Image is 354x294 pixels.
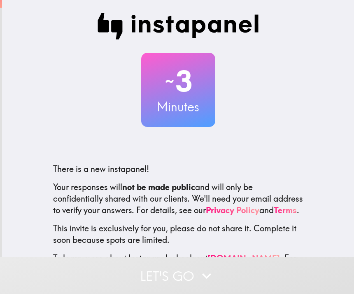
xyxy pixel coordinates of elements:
[206,205,259,215] a: Privacy Policy
[98,13,259,40] img: Instapanel
[53,181,303,216] p: Your responses will and will only be confidentially shared with our clients. We'll need your emai...
[164,69,175,94] span: ~
[53,252,303,287] p: To learn more about Instapanel, check out . For questions or help, email us at .
[141,64,215,98] h2: 3
[274,205,297,215] a: Terms
[141,98,215,115] h3: Minutes
[53,164,149,174] span: There is a new instapanel!
[207,253,280,263] a: [DOMAIN_NAME]
[122,182,195,192] b: not be made public
[53,223,303,246] p: This invite is exclusively for you, please do not share it. Complete it soon because spots are li...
